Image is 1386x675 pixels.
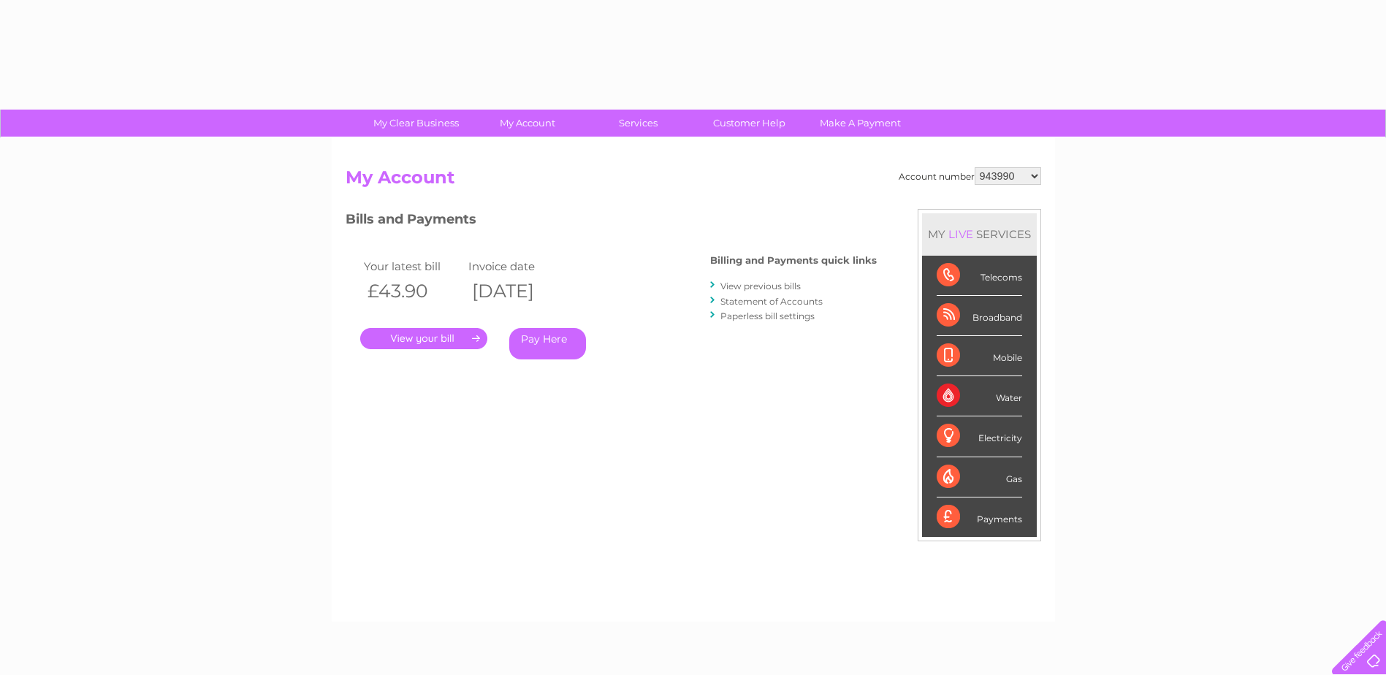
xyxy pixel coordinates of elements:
[922,213,1037,255] div: MY SERVICES
[720,281,801,291] a: View previous bills
[509,328,586,359] a: Pay Here
[899,167,1041,185] div: Account number
[710,255,877,266] h4: Billing and Payments quick links
[689,110,810,137] a: Customer Help
[346,209,877,234] h3: Bills and Payments
[937,376,1022,416] div: Water
[945,227,976,241] div: LIVE
[578,110,698,137] a: Services
[937,336,1022,376] div: Mobile
[937,497,1022,537] div: Payments
[465,256,570,276] td: Invoice date
[720,296,823,307] a: Statement of Accounts
[720,310,815,321] a: Paperless bill settings
[346,167,1041,195] h2: My Account
[360,276,465,306] th: £43.90
[800,110,921,137] a: Make A Payment
[360,256,465,276] td: Your latest bill
[360,328,487,349] a: .
[937,416,1022,457] div: Electricity
[937,457,1022,497] div: Gas
[937,256,1022,296] div: Telecoms
[467,110,587,137] a: My Account
[356,110,476,137] a: My Clear Business
[465,276,570,306] th: [DATE]
[937,296,1022,336] div: Broadband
